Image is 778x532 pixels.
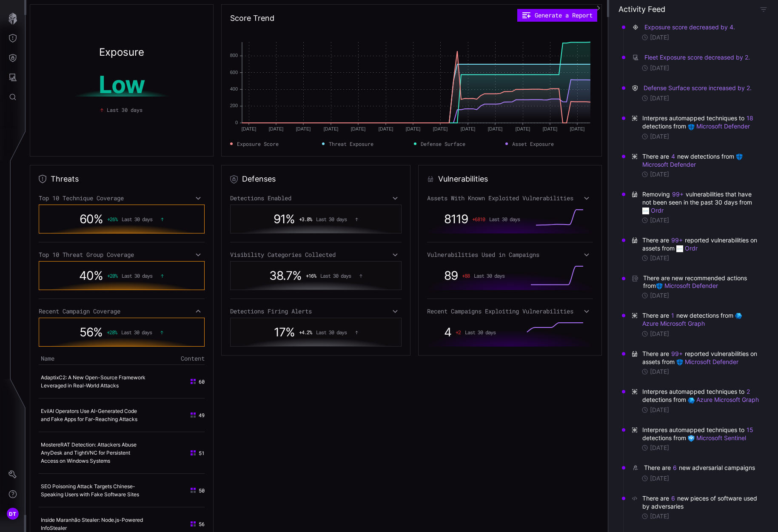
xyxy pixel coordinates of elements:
[306,273,316,279] span: + 16 %
[673,464,677,472] button: 6
[51,174,79,184] h2: Threats
[688,122,750,130] a: Microsoft Defender
[676,245,698,252] a: Ordr
[517,9,597,22] button: Generate a Report
[644,53,750,62] button: Fleet Exposure score decreased by 2.
[107,106,142,114] span: Last 30 days
[80,212,103,226] span: 60 %
[299,329,312,335] span: + 4.2 %
[474,273,504,279] span: Last 30 days
[235,120,238,125] text: 0
[650,292,669,299] time: [DATE]
[688,396,759,403] a: Azure Microsoft Graph
[324,126,339,131] text: [DATE]
[299,216,312,222] span: + 3.8 %
[644,23,735,31] button: Exposure score decreased by 4.
[44,73,199,97] h1: Low
[444,212,468,226] span: 8119
[230,194,402,202] div: Detections Enabled
[642,311,759,327] span: There are new detections from
[642,207,664,214] a: Ordr
[406,126,421,131] text: [DATE]
[199,486,205,494] span: 50
[642,152,759,168] span: There are new detections from
[676,358,738,365] a: Microsoft Defender
[671,494,675,503] button: 6
[39,353,155,365] th: Name
[433,126,448,131] text: [DATE]
[122,273,152,279] span: Last 30 days
[642,387,759,404] span: Interpres automapped techniques to detections from
[296,126,311,131] text: [DATE]
[671,311,675,320] button: 1
[427,307,593,315] div: Recent Campaigns Exploiting Vulnerabilities
[642,190,759,214] span: Removing vulnerabilities that have not been seen in the past 30 days from
[642,426,759,442] span: Interpres automapped techniques to detections from
[642,153,744,168] a: Microsoft Defender
[688,434,746,441] a: Microsoft Sentinel
[438,174,488,184] h2: Vulnerabilities
[672,190,684,199] button: 99+
[543,126,558,131] text: [DATE]
[237,140,279,148] span: Exposure Score
[107,216,117,222] span: + 26 %
[107,329,117,335] span: + 28 %
[329,140,373,148] span: Threat Exposure
[99,47,144,57] h2: Exposure
[650,216,669,224] time: [DATE]
[642,494,759,510] div: There are new pieces of software used by adversaries
[650,406,669,414] time: [DATE]
[465,329,496,335] span: Last 30 days
[512,140,554,148] span: Asset Exposure
[274,212,295,226] span: 91 %
[39,251,205,259] div: Top 10 Threat Group Coverage
[462,273,470,279] span: + 88
[242,126,256,131] text: [DATE]
[230,103,238,108] text: 200
[427,251,593,259] div: Vulnerabilities Used in Campaigns
[461,126,476,131] text: [DATE]
[650,94,669,102] time: [DATE]
[41,374,145,389] a: AdaptixC2: A New Open-Source Framework Leveraged in Real-World Attacks
[650,512,669,520] time: [DATE]
[650,368,669,376] time: [DATE]
[41,441,137,464] a: MostereRAT Detection: Attackers Abuse AnyDesk and TightVNC for Persistent Access on Windows Systems
[230,13,274,23] h2: Score Trend
[155,353,205,365] th: Content
[735,313,742,319] img: Microsoft Graph
[642,236,759,252] span: There are reported vulnerabilities on assets from
[199,449,205,457] span: 51
[79,268,103,283] span: 40 %
[351,126,366,131] text: [DATE]
[121,329,152,335] span: Last 30 days
[671,152,675,161] button: 4
[746,387,750,396] button: 2
[379,126,393,131] text: [DATE]
[650,34,669,41] time: [DATE]
[488,126,503,131] text: [DATE]
[570,126,585,131] text: [DATE]
[80,325,103,339] span: 56 %
[642,114,759,130] span: Interpres automapped techniques to detections from
[230,70,238,75] text: 600
[746,114,754,122] button: 18
[9,509,17,518] span: DT
[643,274,759,290] span: There are new recommended actions from
[230,86,238,91] text: 400
[650,133,669,140] time: [DATE]
[472,216,485,222] span: + 6810
[656,283,663,290] img: Microsoft Defender
[671,236,683,245] button: 99+
[41,408,137,422] a: EvilAI Operators Use AI-Generated Code and Fake Apps for Far-Reaching Attacks
[41,517,143,531] a: Inside Maranhão Stealer: Node.js-Powered InfoStealer
[676,359,683,366] img: Microsoft Defender
[644,464,757,472] div: There are new adversarial campaigns
[320,273,351,279] span: Last 30 days
[0,504,25,523] button: DT
[199,378,205,385] span: 60
[489,216,520,222] span: Last 30 days
[230,307,402,315] div: Detections Firing Alerts
[39,194,205,202] div: Top 10 Technique Coverage
[269,126,284,131] text: [DATE]
[269,268,302,283] span: 38.7 %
